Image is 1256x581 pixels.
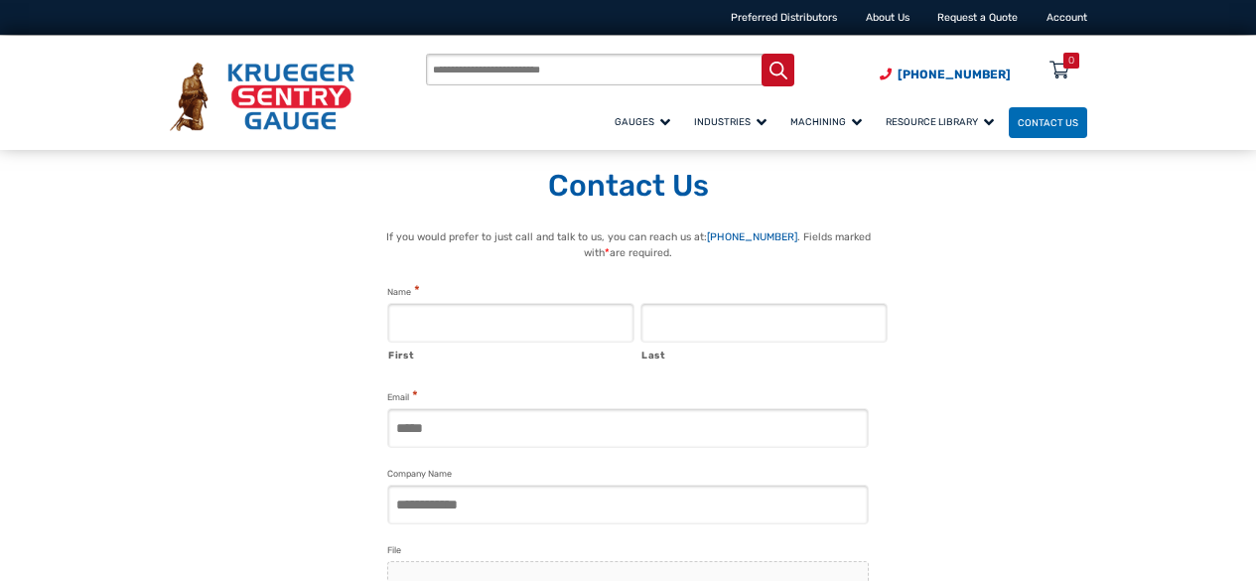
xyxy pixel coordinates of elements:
[898,68,1011,81] span: [PHONE_NUMBER]
[606,104,685,139] a: Gauges
[1047,11,1087,24] a: Account
[387,543,401,558] label: File
[170,168,1087,206] h1: Contact Us
[1018,117,1078,128] span: Contact Us
[387,467,452,482] label: Company Name
[615,116,670,127] span: Gauges
[1009,107,1087,138] a: Contact Us
[685,104,781,139] a: Industries
[387,283,420,300] legend: Name
[388,344,634,363] label: First
[790,116,862,127] span: Machining
[694,116,767,127] span: Industries
[937,11,1018,24] a: Request a Quote
[707,230,797,243] a: [PHONE_NUMBER]
[170,63,354,131] img: Krueger Sentry Gauge
[1068,53,1074,69] div: 0
[781,104,877,139] a: Machining
[387,388,418,405] label: Email
[641,344,888,363] label: Last
[731,11,837,24] a: Preferred Distributors
[367,229,889,261] p: If you would prefer to just call and talk to us, you can reach us at: . Fields marked with are re...
[880,66,1011,83] a: Phone Number (920) 434-8860
[866,11,909,24] a: About Us
[877,104,1009,139] a: Resource Library
[886,116,994,127] span: Resource Library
